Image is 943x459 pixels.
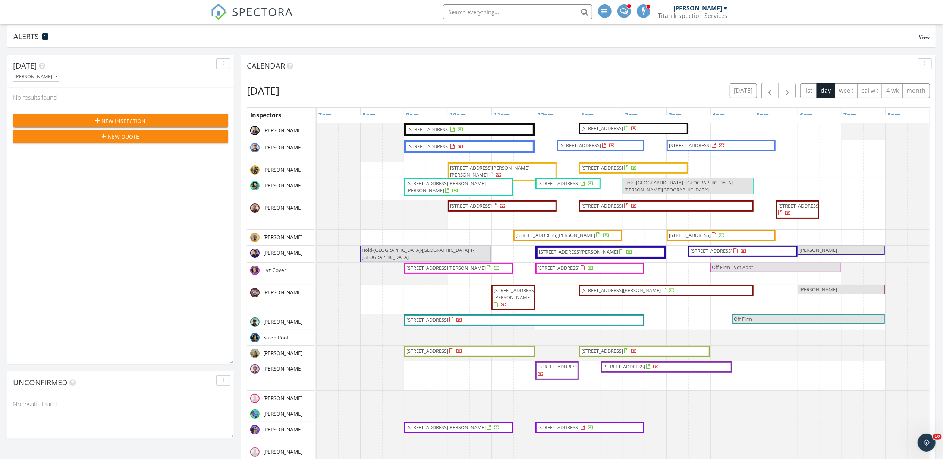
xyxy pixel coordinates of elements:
[262,204,304,212] span: [PERSON_NAME]
[538,363,579,370] span: [STREET_ADDRESS]
[933,434,942,440] span: 10
[262,395,304,402] span: [PERSON_NAME]
[44,34,46,39] span: 1
[262,334,290,341] span: Kaleb Roof
[250,333,260,342] img: img_3076.jpeg
[262,365,304,373] span: [PERSON_NAME]
[779,83,796,98] button: Next day
[886,109,902,121] a: 8pm
[842,109,859,121] a: 7pm
[262,318,304,326] span: [PERSON_NAME]
[581,202,623,209] span: [STREET_ADDRESS]
[108,133,139,140] span: New Quote
[406,180,486,194] span: [STREET_ADDRESS][PERSON_NAME][PERSON_NAME]
[835,83,858,98] button: week
[262,144,304,151] span: [PERSON_NAME]
[674,4,722,12] div: [PERSON_NAME]
[262,426,304,433] span: [PERSON_NAME]
[262,266,288,274] span: Lyz Cover
[250,181,260,190] img: 83a25c15b4264901a24018c7028b596c.jpeg
[7,394,234,414] div: No results found
[882,83,903,98] button: 4 wk
[13,377,67,387] span: Unconfirmed
[581,164,623,171] span: [STREET_ADDRESS]
[579,109,596,121] a: 1pm
[516,232,595,238] span: [STREET_ADDRESS][PERSON_NAME]
[406,424,486,431] span: [STREET_ADDRESS][PERSON_NAME]
[7,88,234,108] div: No results found
[669,232,711,238] span: [STREET_ADDRESS]
[262,448,304,456] span: [PERSON_NAME]
[317,109,333,121] a: 7am
[13,31,919,41] div: Alerts
[250,143,260,152] img: 998c2168e8fd46ea80c2f1bd17e61d14.jpeg
[362,247,474,260] span: Hold-[GEOGRAPHIC_DATA]-[GEOGRAPHIC_DATA] T-[GEOGRAPHIC_DATA]
[624,179,733,193] span: Hold-[GEOGRAPHIC_DATA]- [GEOGRAPHIC_DATA][PERSON_NAME][GEOGRAPHIC_DATA]
[817,83,835,98] button: day
[492,109,512,121] a: 11am
[262,127,304,134] span: [PERSON_NAME]
[919,34,930,40] span: View
[250,126,260,135] img: d116c66932d745a8abd0420c78ffe4f6.jpeg
[250,249,260,258] img: img_7612.jpg
[539,249,618,255] span: [STREET_ADDRESS][PERSON_NAME]
[262,349,304,357] span: [PERSON_NAME]
[406,316,448,323] span: [STREET_ADDRESS]
[730,83,757,98] button: [DATE]
[250,165,260,175] img: ab7315192ae64021a741a01fc51364ee.jpeg
[408,143,449,150] span: [STREET_ADDRESS]
[581,348,623,354] span: [STREET_ADDRESS]
[581,125,623,132] span: [STREET_ADDRESS]
[857,83,883,98] button: cal wk
[262,166,304,174] span: [PERSON_NAME]
[361,109,377,121] a: 8am
[15,74,58,79] div: [PERSON_NAME]
[262,182,304,189] span: [PERSON_NAME]
[211,4,227,20] img: The Best Home Inspection Software - Spectora
[800,83,817,98] button: list
[778,202,820,209] span: [STREET_ADDRESS]
[538,424,579,431] span: [STREET_ADDRESS]
[250,266,260,275] img: 1e8f764f340c4791914931db194646f5.jpeg
[559,142,601,149] span: [STREET_ADDRESS]
[603,363,645,370] span: [STREET_ADDRESS]
[450,202,492,209] span: [STREET_ADDRESS]
[918,434,936,452] iframe: Intercom live chat
[211,10,293,26] a: SPECTORA
[262,410,304,418] span: [PERSON_NAME]
[262,249,304,257] span: [PERSON_NAME]
[799,286,837,293] span: [PERSON_NAME]
[667,109,683,121] a: 3pm
[450,164,529,178] span: [STREET_ADDRESS][PERSON_NAME][PERSON_NAME]
[448,109,468,121] a: 10am
[13,130,228,143] button: New Quote
[232,4,293,19] span: SPECTORA
[250,364,260,374] img: img_5362.jpeg
[538,180,579,187] span: [STREET_ADDRESS]
[669,142,711,149] span: [STREET_ADDRESS]
[250,288,260,297] img: img_0723.jpeg
[494,287,535,301] span: [STREET_ADDRESS][PERSON_NAME]
[691,247,732,254] span: [STREET_ADDRESS]
[406,265,486,271] span: [STREET_ADDRESS][PERSON_NAME]
[902,83,930,98] button: month
[250,447,260,457] img: default-user-f0147aede5fd5fa78ca7ade42f37bd4542148d508eef1c3d3ea960f66861d68b.jpg
[535,109,556,121] a: 12pm
[250,409,260,419] img: img_3391.png
[408,126,449,133] span: [STREET_ADDRESS]
[13,72,59,82] button: [PERSON_NAME]
[13,61,37,71] span: [DATE]
[623,109,640,121] a: 2pm
[658,12,728,19] div: Titan Inspection Services
[798,109,815,121] a: 6pm
[538,265,579,271] span: [STREET_ADDRESS]
[581,287,661,294] span: [STREET_ADDRESS][PERSON_NAME]
[734,316,752,322] span: Off Firm
[406,348,448,354] span: [STREET_ADDRESS]
[262,289,304,296] span: [PERSON_NAME]
[102,117,146,125] span: New Inspection
[754,109,771,121] a: 5pm
[250,425,260,434] img: image.jpg
[247,61,285,71] span: Calendar
[799,247,837,253] span: [PERSON_NAME]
